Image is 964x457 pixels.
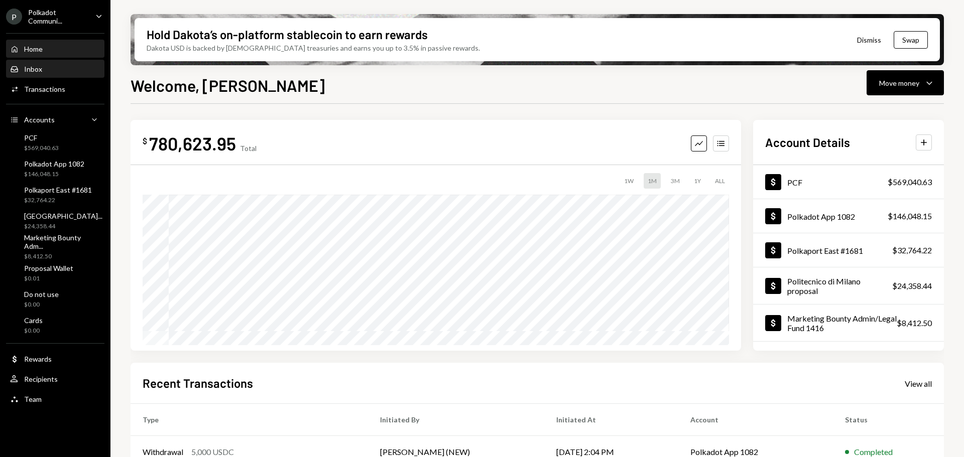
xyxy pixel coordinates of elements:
a: Recipients [6,370,104,388]
div: Polkadot App 1082 [24,160,84,168]
div: Total [240,144,257,153]
div: Cards [24,316,43,325]
div: 1M [644,173,661,189]
a: Proposal Wallet$0.01 [6,261,104,285]
a: Rewards [6,350,104,368]
div: $32,764.22 [24,196,92,205]
div: Team [24,395,42,403]
div: 1Y [690,173,705,189]
th: Status [833,404,944,436]
th: Type [131,404,368,436]
button: Swap [894,31,928,49]
div: $ [143,136,147,146]
a: Polkaport East #1681$32,764.22 [6,183,104,207]
div: Politecnico di Milano proposal [787,276,892,295]
a: Cards$0.00 [6,313,104,337]
a: Home [6,40,104,58]
div: Hold Dakota’s on-platform stablecoin to earn rewards [147,26,428,43]
div: Inbox [24,65,42,73]
div: $0.00 [24,300,59,309]
button: Move money [867,70,944,95]
div: ALL [711,173,729,189]
div: View all [905,379,932,389]
a: View all [905,378,932,389]
div: $24,358.44 [892,280,932,292]
a: Polkadot App 1082$146,048.15 [753,199,944,233]
div: Recipients [24,375,58,383]
a: Marketing Bounty Adm...$8,412.50 [6,235,104,259]
a: Politecnico di Milano proposal$24,358.44 [753,267,944,304]
div: P [6,9,22,25]
a: Polkaport East #1681$32,764.22 [753,233,944,267]
div: Do not use [24,290,59,298]
a: PCF$569,040.63 [6,130,104,155]
h2: Account Details [765,134,850,150]
div: $32,764.22 [892,244,932,256]
div: 1W [620,173,638,189]
div: Home [24,45,43,53]
div: $569,040.63 [888,176,932,188]
a: Marketing Bounty Admin/Legal Fund 1416$8,412.50 [753,304,944,341]
h1: Welcome, [PERSON_NAME] [131,75,325,95]
div: [GEOGRAPHIC_DATA]... [24,212,102,220]
div: $146,048.15 [24,170,84,179]
div: 3M [667,173,684,189]
a: Polkadot App 1082$146,048.15 [6,157,104,181]
div: Proposal Wallet [24,264,73,272]
a: Transactions [6,80,104,98]
div: Polkaport East #1681 [787,246,863,255]
a: Inbox [6,60,104,78]
div: $0.00 [24,327,43,335]
a: [GEOGRAPHIC_DATA]...$24,358.44 [6,209,106,233]
th: Account [678,404,833,436]
div: Marketing Bounty Admin/Legal Fund 1416 [787,314,897,333]
div: Accounts [24,115,55,124]
div: Marketing Bounty Adm... [24,233,100,250]
a: Do not use$0.00 [6,287,104,311]
th: Initiated At [544,404,678,436]
th: Initiated By [368,404,544,436]
h2: Recent Transactions [143,375,253,391]
div: $8,412.50 [24,252,100,261]
div: $24,358.44 [24,222,102,231]
div: $146,048.15 [888,210,932,222]
div: $569,040.63 [24,144,59,153]
div: Move money [879,78,919,88]
div: Polkadot Communi... [28,8,87,25]
div: Dakota USD is backed by [DEMOGRAPHIC_DATA] treasuries and earns you up to 3.5% in passive rewards. [147,43,480,53]
div: $8,412.50 [897,317,932,329]
a: Accounts [6,110,104,128]
a: PCF$569,040.63 [753,165,944,199]
div: PCF [787,178,802,187]
div: Rewards [24,355,52,363]
div: Polkaport East #1681 [24,186,92,194]
div: Polkadot App 1082 [787,212,855,221]
div: 780,623.95 [149,132,236,155]
button: Dismiss [845,28,894,52]
div: Transactions [24,85,65,93]
div: $0.01 [24,274,73,283]
a: Team [6,390,104,408]
div: PCF [24,133,59,142]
